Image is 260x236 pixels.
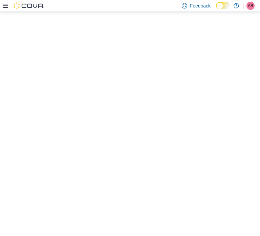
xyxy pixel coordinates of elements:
[242,2,244,10] p: |
[14,2,44,9] img: Cova
[190,2,211,9] span: Feedback
[246,2,255,10] div: Angela Brown
[216,9,216,10] span: Dark Mode
[248,2,253,10] span: AB
[216,2,230,9] input: Dark Mode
